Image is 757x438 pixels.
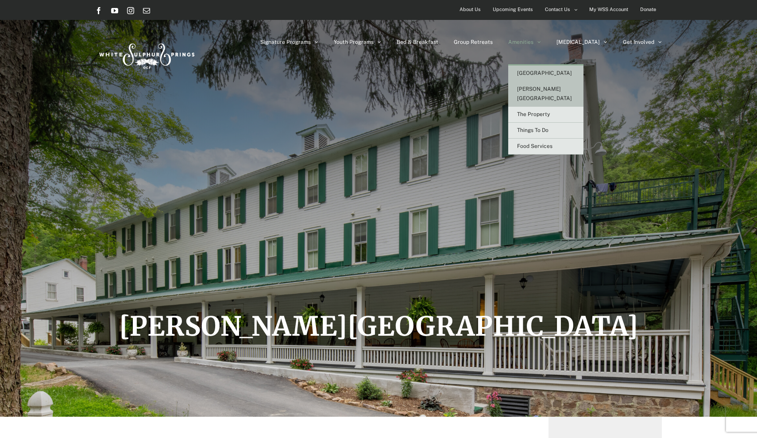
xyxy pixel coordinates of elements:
[95,34,197,75] img: White Sulphur Springs Logo
[508,123,583,139] a: Things To Do
[508,20,541,64] a: Amenities
[508,139,583,155] a: Food Services
[493,3,533,16] span: Upcoming Events
[517,70,572,76] span: [GEOGRAPHIC_DATA]
[397,20,438,64] a: Bed & Breakfast
[640,3,656,16] span: Donate
[397,39,438,45] span: Bed & Breakfast
[556,39,600,45] span: [MEDICAL_DATA]
[508,39,533,45] span: Amenities
[623,20,662,64] a: Get Involved
[517,127,548,133] span: Things To Do
[454,20,493,64] a: Group Retreats
[334,20,381,64] a: Youth Programs
[517,86,572,101] span: [PERSON_NAME][GEOGRAPHIC_DATA]
[517,111,550,117] span: The Property
[454,39,493,45] span: Group Retreats
[556,20,607,64] a: [MEDICAL_DATA]
[623,39,654,45] span: Get Involved
[260,20,662,64] nav: Main Menu
[334,39,374,45] span: Youth Programs
[508,107,583,123] a: The Property
[508,66,583,81] a: [GEOGRAPHIC_DATA]
[589,3,628,16] span: My WSS Account
[260,20,318,64] a: Signature Programs
[460,3,481,16] span: About Us
[517,143,552,149] span: Food Services
[260,39,311,45] span: Signature Programs
[545,3,570,16] span: Contact Us
[508,81,583,107] a: [PERSON_NAME][GEOGRAPHIC_DATA]
[119,310,638,343] span: [PERSON_NAME][GEOGRAPHIC_DATA]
